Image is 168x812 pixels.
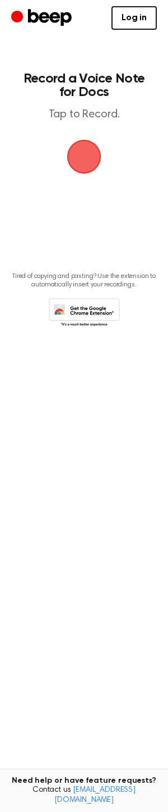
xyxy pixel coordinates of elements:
[7,786,161,805] span: Contact us
[20,108,148,122] p: Tap to Record.
[11,7,74,29] a: Beep
[111,6,157,30] a: Log in
[9,272,159,289] p: Tired of copying and pasting? Use the extension to automatically insert your recordings.
[67,140,101,174] img: Beep Logo
[54,786,136,804] a: [EMAIL_ADDRESS][DOMAIN_NAME]
[20,72,148,99] h1: Record a Voice Note for Docs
